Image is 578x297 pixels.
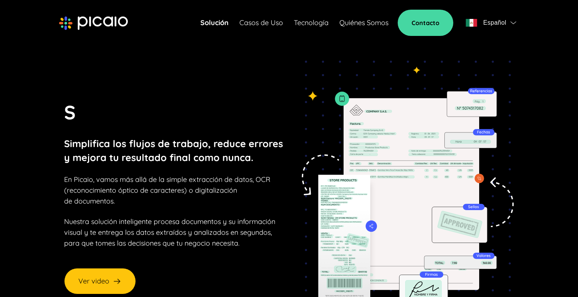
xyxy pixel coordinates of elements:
button: Ver video [64,268,136,294]
p: Simplifica los flujos de trabajo, reduce errores y mejora tu resultado final como nunca. [64,137,283,165]
img: picaio-logo [59,16,128,30]
a: Tecnología [294,17,329,28]
a: Contacto [398,10,453,36]
p: Nuestra solución inteligente procesa documentos y su información visual y te entrega los datos ex... [64,216,275,249]
a: Quiénes Somos [339,17,388,28]
img: flag [466,19,477,27]
a: Casos de Uso [239,17,283,28]
img: flag [510,21,516,24]
span: S [64,100,76,124]
a: Solución [200,17,229,28]
span: En Picaio, vamos más allá de la simple extracción de datos, OCR (reconocimiento óptico de caracte... [64,175,270,205]
img: arrow-right [112,277,122,286]
span: Español [483,17,506,28]
button: flagEspañolflag [463,15,519,31]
